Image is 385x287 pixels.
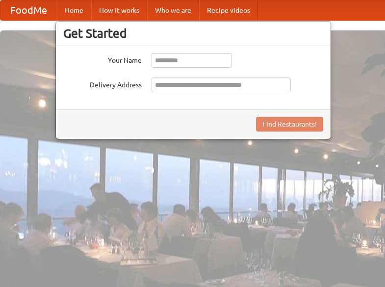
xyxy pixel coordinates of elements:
[147,0,199,20] a: Who we are
[57,0,91,20] a: Home
[63,78,142,90] label: Delivery Address
[256,117,323,131] button: Find Restaurants!
[91,0,147,20] a: How it works
[63,26,323,41] h3: Get Started
[63,53,142,65] label: Your Name
[0,0,57,20] a: FoodMe
[199,0,258,20] a: Recipe videos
